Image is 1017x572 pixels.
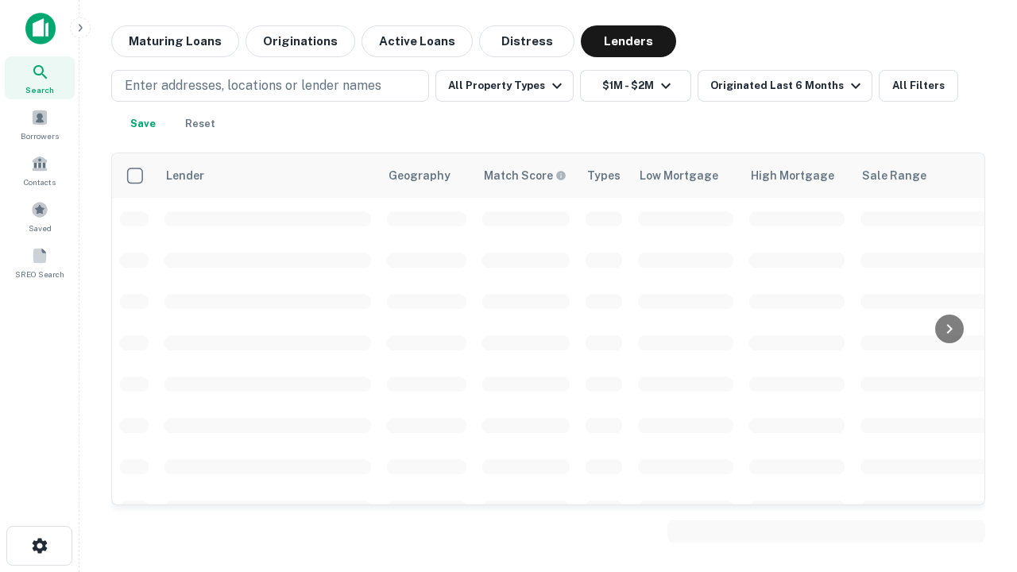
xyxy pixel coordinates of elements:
button: Save your search to get updates of matches that match your search criteria. [118,108,168,140]
a: Contacts [5,149,75,191]
th: Lender [157,153,379,198]
button: All Property Types [435,70,574,102]
div: Geography [389,166,450,185]
button: Originations [246,25,355,57]
button: Lenders [581,25,676,57]
button: Originated Last 6 Months [698,70,872,102]
div: Capitalize uses an advanced AI algorithm to match your search with the best lender. The match sco... [484,167,567,184]
button: Active Loans [362,25,473,57]
a: Saved [5,195,75,238]
iframe: Chat Widget [938,394,1017,470]
span: Search [25,83,54,96]
button: Maturing Loans [111,25,239,57]
button: $1M - $2M [580,70,691,102]
div: Lender [166,166,204,185]
span: Saved [29,222,52,234]
th: Geography [379,153,474,198]
button: Distress [479,25,574,57]
a: Borrowers [5,102,75,145]
img: capitalize-icon.png [25,13,56,44]
div: Sale Range [862,166,926,185]
a: SREO Search [5,241,75,284]
button: Enter addresses, locations or lender names [111,70,429,102]
h6: Match Score [484,167,563,184]
th: Sale Range [853,153,996,198]
span: Contacts [24,176,56,188]
th: Low Mortgage [630,153,741,198]
span: SREO Search [15,268,64,280]
div: Low Mortgage [640,166,718,185]
th: Capitalize uses an advanced AI algorithm to match your search with the best lender. The match sco... [474,153,578,198]
th: High Mortgage [741,153,853,198]
span: Borrowers [21,129,59,142]
div: Types [587,166,621,185]
a: Search [5,56,75,99]
div: Originated Last 6 Months [710,76,865,95]
button: All Filters [879,70,958,102]
th: Types [578,153,630,198]
div: High Mortgage [751,166,834,185]
button: Reset [175,108,226,140]
p: Enter addresses, locations or lender names [125,76,381,95]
